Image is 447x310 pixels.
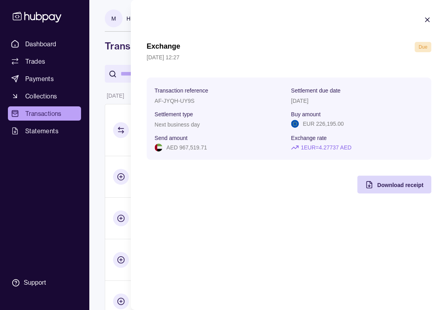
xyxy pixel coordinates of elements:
p: EUR 226,195.00 [303,119,344,128]
p: Settlement due date [291,87,340,94]
p: Next business day [155,121,200,128]
p: Send amount [155,135,187,141]
p: AED 967,519.71 [166,143,207,152]
span: Due [419,44,427,50]
h1: Exchange [147,42,180,52]
p: Transaction reference [155,87,208,94]
p: [DATE] [291,98,308,104]
span: Download receipt [377,182,423,188]
img: ae [155,144,162,151]
p: AF-JYQH-UY9S [155,98,194,104]
p: Buy amount [291,111,321,117]
p: Settlement type [155,111,193,117]
p: 1 EUR = 4.27737 AED [301,143,351,152]
p: [DATE] 12:27 [147,53,431,62]
button: Download receipt [357,176,431,193]
img: eu [291,120,299,128]
p: Exchange rate [291,135,326,141]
